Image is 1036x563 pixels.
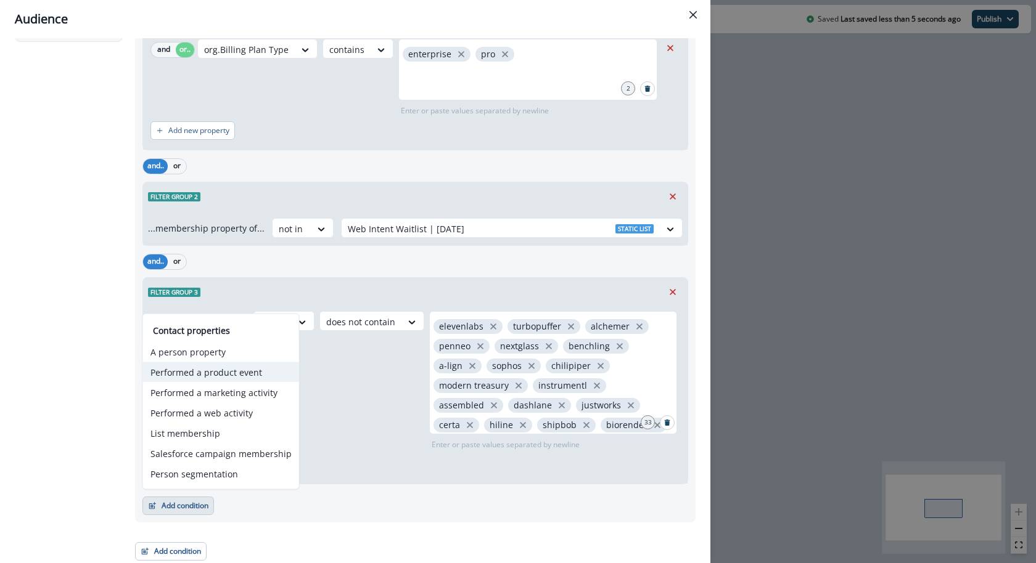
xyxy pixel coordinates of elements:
[525,360,538,372] button: close
[429,439,582,450] p: Enter or paste values separated by newline
[143,444,299,464] button: Salesforce campaign membership
[151,43,176,57] button: and
[148,192,200,201] span: Filter group 2
[168,159,186,174] button: or
[580,419,593,431] button: close
[439,361,462,371] p: a-lign
[398,105,551,116] p: Enter or paste values separated by newline
[464,419,476,431] button: close
[439,322,483,332] p: elevenlabs
[663,187,683,206] button: Remove
[614,340,626,352] button: close
[591,379,603,392] button: close
[466,360,479,372] button: close
[487,320,499,333] button: close
[538,381,587,391] p: instrumentl
[543,420,577,431] p: shipbob
[641,415,655,429] div: 33
[633,320,646,333] button: close
[517,419,529,431] button: close
[569,341,610,352] p: benchling
[408,49,451,60] p: enterprise
[500,341,539,352] p: nextglass
[582,400,621,411] p: justworks
[606,420,647,431] p: biorender
[148,288,200,297] span: Filter group 3
[591,322,630,332] p: alchemer
[513,322,561,332] p: turbopuffer
[640,81,655,96] button: Search
[143,423,299,444] button: List membership
[625,399,637,411] button: close
[148,222,265,235] p: ...membership property of...
[499,48,511,60] button: close
[543,340,555,352] button: close
[15,10,696,28] div: Audience
[663,283,683,301] button: Remove
[168,126,229,135] p: Add new property
[621,81,635,95] div: 2
[683,5,703,25] button: Close
[512,379,525,392] button: close
[565,320,577,333] button: close
[488,399,500,411] button: close
[142,496,214,515] button: Add condition
[455,48,467,60] button: close
[481,49,495,60] p: pro
[176,43,194,57] button: or..
[135,542,207,561] button: Add condition
[474,340,487,352] button: close
[150,121,235,140] button: Add new property
[551,361,591,371] p: chilipiper
[143,362,299,383] button: Performed a product event
[660,415,675,430] button: Search
[143,403,299,423] button: Performed a web activity
[490,420,513,431] p: hiline
[594,360,607,372] button: close
[660,39,680,57] button: Remove
[439,420,460,431] p: certa
[143,254,168,269] button: and..
[514,400,552,411] p: dashlane
[439,381,509,391] p: modern treasury
[143,464,299,484] button: Person segmentation
[439,400,484,411] p: assembled
[143,342,299,362] button: A person property
[556,399,568,411] button: close
[143,159,168,174] button: and..
[153,324,289,337] p: Contact properties
[492,361,522,371] p: sophos
[439,341,471,352] p: penneo
[143,383,299,403] button: Performed a marketing activity
[168,254,186,269] button: or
